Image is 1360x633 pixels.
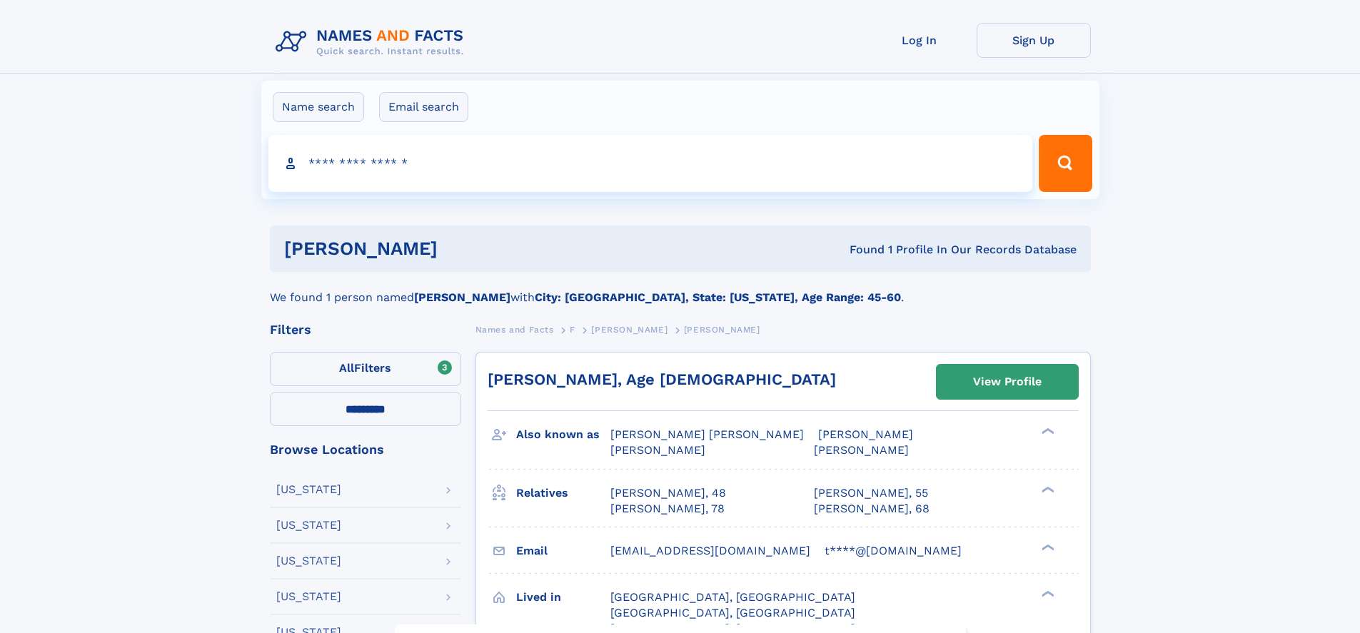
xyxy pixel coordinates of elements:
[643,242,1077,258] div: Found 1 Profile In Our Records Database
[535,290,901,304] b: City: [GEOGRAPHIC_DATA], State: [US_STATE], Age Range: 45-60
[814,485,928,501] a: [PERSON_NAME], 55
[516,422,610,447] h3: Also known as
[610,485,726,501] a: [PERSON_NAME], 48
[379,92,468,122] label: Email search
[570,320,575,338] a: F
[937,365,1078,399] a: View Profile
[610,590,855,604] span: [GEOGRAPHIC_DATA], [GEOGRAPHIC_DATA]
[610,501,725,517] a: [PERSON_NAME], 78
[270,352,461,386] label: Filters
[610,427,804,441] span: [PERSON_NAME] [PERSON_NAME]
[1039,135,1092,192] button: Search Button
[1038,427,1055,436] div: ❯
[276,555,341,567] div: [US_STATE]
[1038,542,1055,552] div: ❯
[270,323,461,336] div: Filters
[814,501,930,517] a: [PERSON_NAME], 68
[814,443,909,457] span: [PERSON_NAME]
[610,544,810,557] span: [EMAIL_ADDRESS][DOMAIN_NAME]
[591,325,668,335] span: [PERSON_NAME]
[610,443,705,457] span: [PERSON_NAME]
[268,135,1033,192] input: search input
[273,92,364,122] label: Name search
[1038,485,1055,494] div: ❯
[1038,589,1055,598] div: ❯
[862,23,977,58] a: Log In
[276,484,341,495] div: [US_STATE]
[270,23,475,61] img: Logo Names and Facts
[516,585,610,609] h3: Lived in
[516,481,610,505] h3: Relatives
[570,325,575,335] span: F
[270,272,1091,306] div: We found 1 person named with .
[973,365,1042,398] div: View Profile
[475,320,554,338] a: Names and Facts
[610,606,855,619] span: [GEOGRAPHIC_DATA], [GEOGRAPHIC_DATA]
[591,320,668,338] a: [PERSON_NAME]
[488,370,836,388] a: [PERSON_NAME], Age [DEMOGRAPHIC_DATA]
[270,443,461,456] div: Browse Locations
[977,23,1091,58] a: Sign Up
[414,290,510,304] b: [PERSON_NAME]
[276,520,341,531] div: [US_STATE]
[284,240,644,258] h1: [PERSON_NAME]
[516,539,610,563] h3: Email
[339,361,354,375] span: All
[818,427,913,441] span: [PERSON_NAME]
[684,325,760,335] span: [PERSON_NAME]
[276,591,341,602] div: [US_STATE]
